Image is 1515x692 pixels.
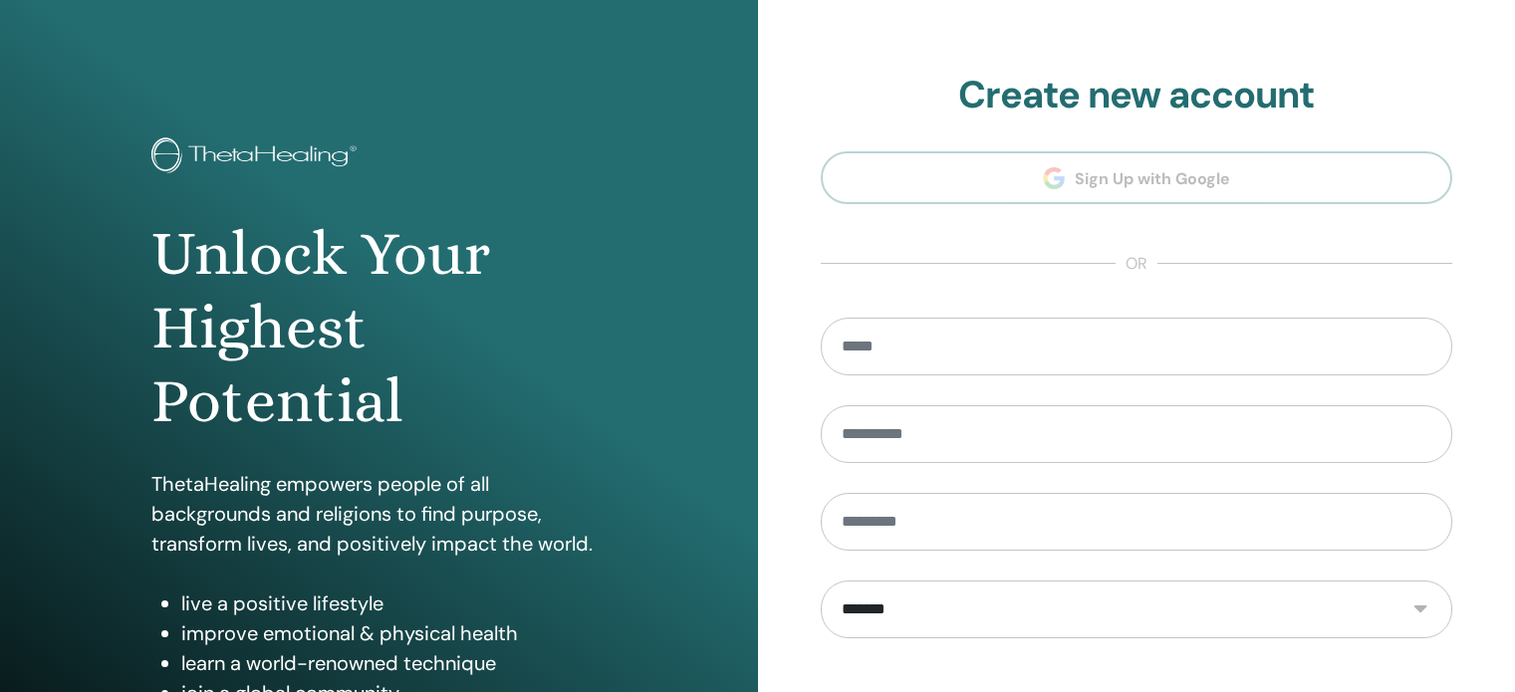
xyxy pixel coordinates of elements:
li: improve emotional & physical health [181,618,607,648]
li: learn a world-renowned technique [181,648,607,678]
span: or [1116,252,1157,276]
h1: Unlock Your Highest Potential [151,217,607,439]
li: live a positive lifestyle [181,588,607,618]
p: ThetaHealing empowers people of all backgrounds and religions to find purpose, transform lives, a... [151,469,607,559]
h2: Create new account [821,73,1453,118]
